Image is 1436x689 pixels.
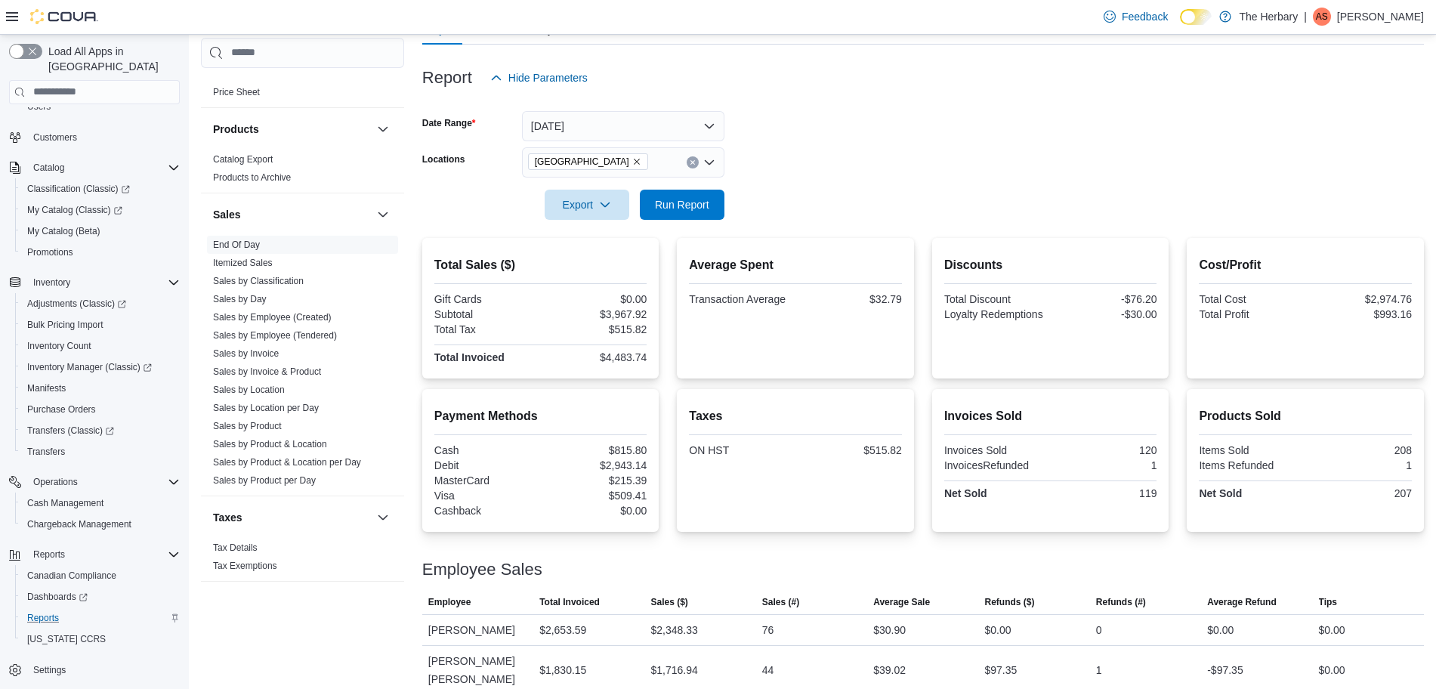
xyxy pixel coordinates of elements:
[1199,256,1412,274] h2: Cost/Profit
[21,337,97,355] a: Inventory Count
[1096,596,1146,608] span: Refunds (#)
[27,204,122,216] span: My Catalog (Classic)
[1313,8,1331,26] div: Alex Saez
[1308,308,1412,320] div: $993.16
[3,157,186,178] button: Catalog
[213,366,321,377] a: Sales by Invoice & Product
[689,256,902,274] h2: Average Spent
[213,207,241,222] h3: Sales
[1207,661,1243,679] div: -$97.35
[944,459,1048,471] div: InvoicesRefunded
[1180,25,1181,26] span: Dark Mode
[1054,459,1157,471] div: 1
[21,337,180,355] span: Inventory Count
[201,83,404,107] div: Pricing
[650,661,697,679] div: $1,716.94
[539,621,586,639] div: $2,653.59
[21,201,180,219] span: My Catalog (Classic)
[944,293,1048,305] div: Total Discount
[689,444,792,456] div: ON HST
[213,87,260,97] a: Price Sheet
[15,399,186,420] button: Purchase Orders
[213,542,258,553] a: Tax Details
[544,490,647,502] div: $509.41
[762,596,799,608] span: Sales (#)
[374,53,392,71] button: Pricing
[15,96,186,117] button: Users
[21,180,180,198] span: Classification (Classic)
[27,128,83,147] a: Customers
[213,421,282,431] a: Sales by Product
[21,400,102,419] a: Purchase Orders
[632,157,641,166] button: Remove Kingston from selection in this group
[554,190,620,220] span: Export
[539,661,586,679] div: $1,830.15
[1096,621,1102,639] div: 0
[15,293,186,314] a: Adjustments (Classic)
[1098,2,1174,32] a: Feedback
[33,277,70,289] span: Inventory
[985,621,1011,639] div: $0.00
[15,493,186,514] button: Cash Management
[213,456,361,468] span: Sales by Product & Location per Day
[213,348,279,360] span: Sales by Invoice
[213,239,260,250] a: End Of Day
[213,153,273,165] span: Catalog Export
[27,545,180,564] span: Reports
[15,420,186,441] a: Transfers (Classic)
[873,596,930,608] span: Average Sale
[27,473,84,491] button: Operations
[213,402,319,414] span: Sales by Location per Day
[21,222,107,240] a: My Catalog (Beta)
[213,294,267,304] a: Sales by Day
[21,422,120,440] a: Transfers (Classic)
[1304,8,1307,26] p: |
[21,443,71,461] a: Transfers
[27,128,180,147] span: Customers
[213,86,260,98] span: Price Sheet
[213,122,259,137] h3: Products
[703,156,715,168] button: Open list of options
[1337,8,1424,26] p: [PERSON_NAME]
[42,44,180,74] span: Load All Apps in [GEOGRAPHIC_DATA]
[21,494,110,512] a: Cash Management
[689,293,792,305] div: Transaction Average
[422,117,476,129] label: Date Range
[1308,293,1412,305] div: $2,974.76
[27,570,116,582] span: Canadian Compliance
[33,548,65,561] span: Reports
[545,190,629,220] button: Export
[434,293,538,305] div: Gift Cards
[21,358,158,376] a: Inventory Manager (Classic)
[27,661,72,679] a: Settings
[21,588,180,606] span: Dashboards
[434,407,647,425] h2: Payment Methods
[434,474,538,487] div: MasterCard
[213,438,327,450] span: Sales by Product & Location
[27,497,103,509] span: Cash Management
[21,316,180,334] span: Bulk Pricing Import
[27,403,96,416] span: Purchase Orders
[213,171,291,184] span: Products to Archive
[21,588,94,606] a: Dashboards
[21,243,79,261] a: Promotions
[1199,444,1302,456] div: Items Sold
[650,596,687,608] span: Sales ($)
[213,329,337,341] span: Sales by Employee (Tendered)
[27,591,88,603] span: Dashboards
[484,63,594,93] button: Hide Parameters
[1199,459,1302,471] div: Items Refunded
[3,544,186,565] button: Reports
[21,97,180,116] span: Users
[689,407,902,425] h2: Taxes
[27,340,91,352] span: Inventory Count
[422,561,542,579] h3: Employee Sales
[21,609,180,627] span: Reports
[1319,661,1345,679] div: $0.00
[434,490,538,502] div: Visa
[985,661,1018,679] div: $97.35
[21,97,57,116] a: Users
[687,156,699,168] button: Clear input
[27,159,70,177] button: Catalog
[544,323,647,335] div: $515.82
